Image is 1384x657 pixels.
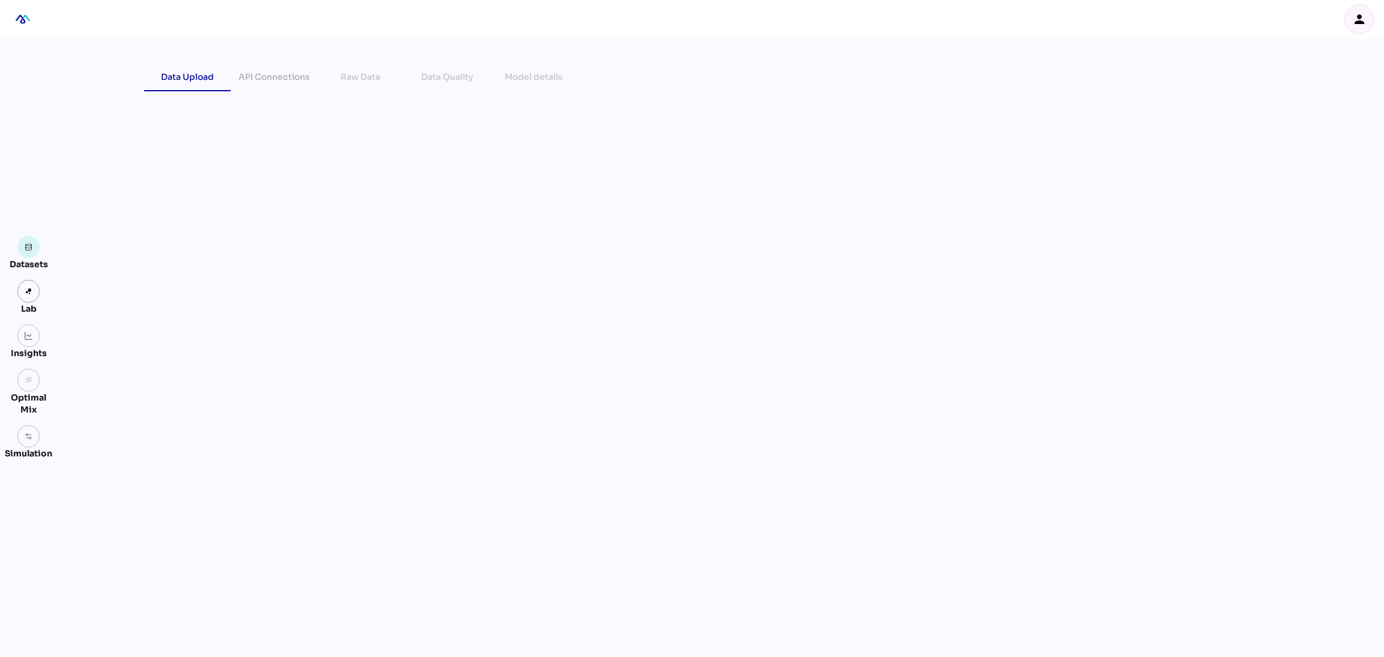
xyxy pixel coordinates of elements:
i: grain [25,376,33,384]
img: data.svg [25,243,33,252]
div: Raw Data [341,70,380,84]
img: settings.svg [25,432,33,441]
div: Model details [505,70,563,84]
div: Lab [16,303,42,315]
div: mediaROI [10,6,36,32]
div: Data Quality [421,70,473,84]
i: person [1352,12,1367,26]
div: Insights [11,347,47,359]
img: graph.svg [25,332,33,340]
div: Optimal Mix [5,392,52,416]
div: Datasets [10,258,48,270]
div: API Connections [238,70,310,84]
img: lab.svg [25,287,33,295]
div: Data Upload [161,70,214,84]
div: Simulation [5,447,52,459]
